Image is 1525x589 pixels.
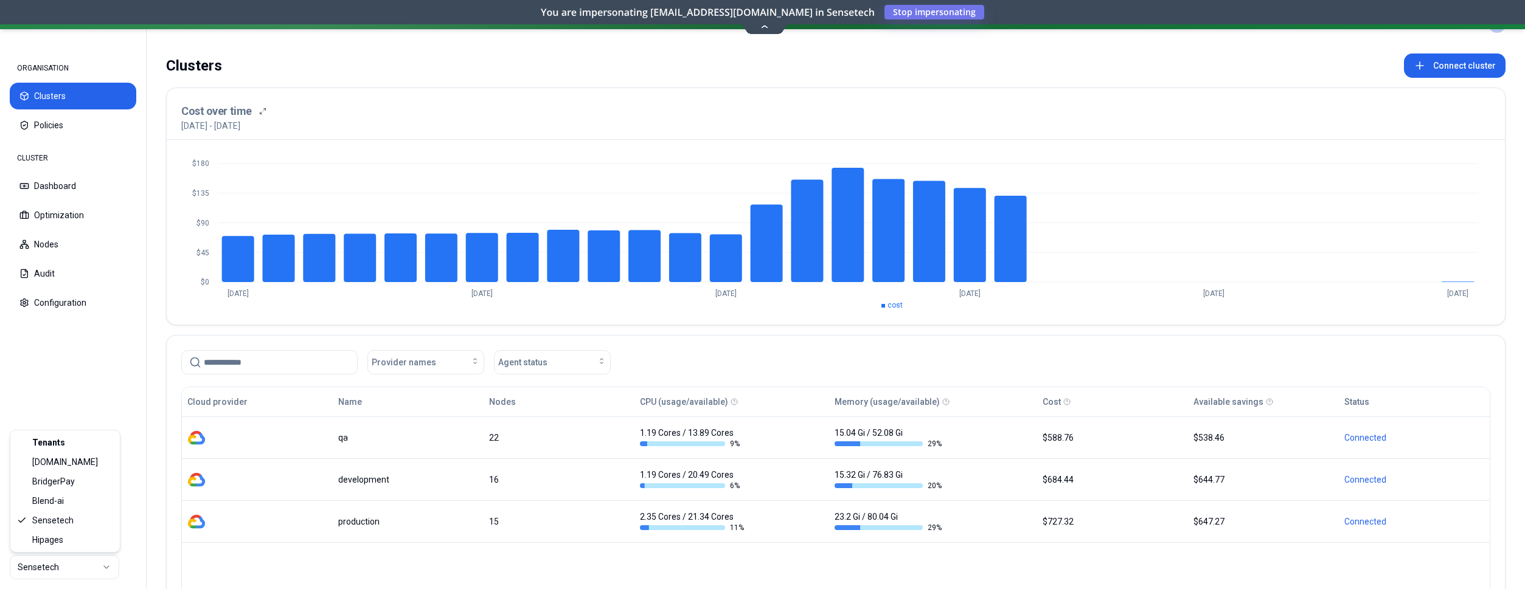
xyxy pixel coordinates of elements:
span: Sensetech [32,514,74,526]
span: [DOMAIN_NAME] [32,456,98,468]
span: Hipages [32,534,63,546]
span: BridgerPay [32,475,75,487]
div: Tenants [13,433,117,452]
span: Blend-ai [32,495,64,507]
